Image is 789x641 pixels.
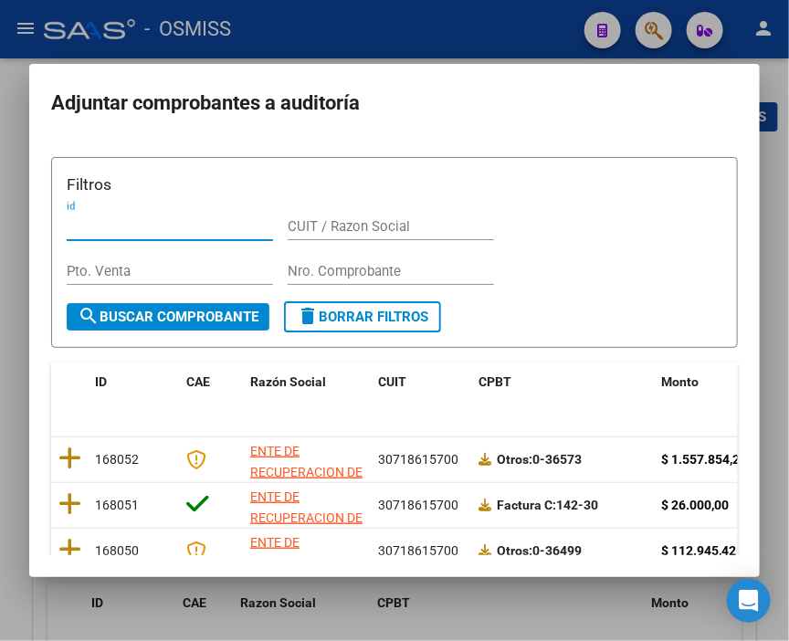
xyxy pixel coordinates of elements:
mat-icon: search [78,305,100,327]
span: 30718615700 [378,543,458,558]
span: 30718615700 [378,498,458,512]
span: CUIT [378,374,406,389]
strong: $ 1.557.854,20 [661,452,747,467]
strong: 142-30 [497,498,598,512]
datatable-header-cell: CPBT [471,363,654,423]
span: Monto [661,374,699,389]
datatable-header-cell: Razón Social [243,363,371,423]
span: ID [95,374,107,389]
span: 168052 [95,452,139,467]
div: Open Intercom Messenger [727,579,771,623]
span: Razón Social [250,374,326,389]
datatable-header-cell: ID [88,363,179,423]
span: CAE [186,374,210,389]
span: ENTE DE RECUPERACION DE FONDOS PARA EL FORTALECIMIENTO DEL SISTEMA DE SALUD DE MENDOZA (REFORSAL)... [250,444,363,604]
datatable-header-cell: CAE [179,363,243,423]
h3: Filtros [67,173,722,196]
span: 168051 [95,498,139,512]
span: 30718615700 [378,452,458,467]
strong: 0-36573 [497,452,582,467]
button: Buscar Comprobante [67,303,269,331]
h2: Adjuntar comprobantes a auditoría [51,86,738,121]
span: Otros: [497,543,532,558]
mat-icon: delete [297,305,319,327]
strong: 0-36499 [497,543,582,558]
strong: $ 112.945,42 [661,543,736,558]
span: Otros: [497,452,532,467]
datatable-header-cell: CUIT [371,363,471,423]
span: CPBT [479,374,511,389]
span: Buscar Comprobante [78,309,258,325]
datatable-header-cell: Monto [654,363,782,423]
span: Borrar Filtros [297,309,428,325]
span: 168050 [95,543,139,558]
button: Borrar Filtros [284,301,441,332]
span: Factura C: [497,498,556,512]
strong: $ 26.000,00 [661,498,729,512]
